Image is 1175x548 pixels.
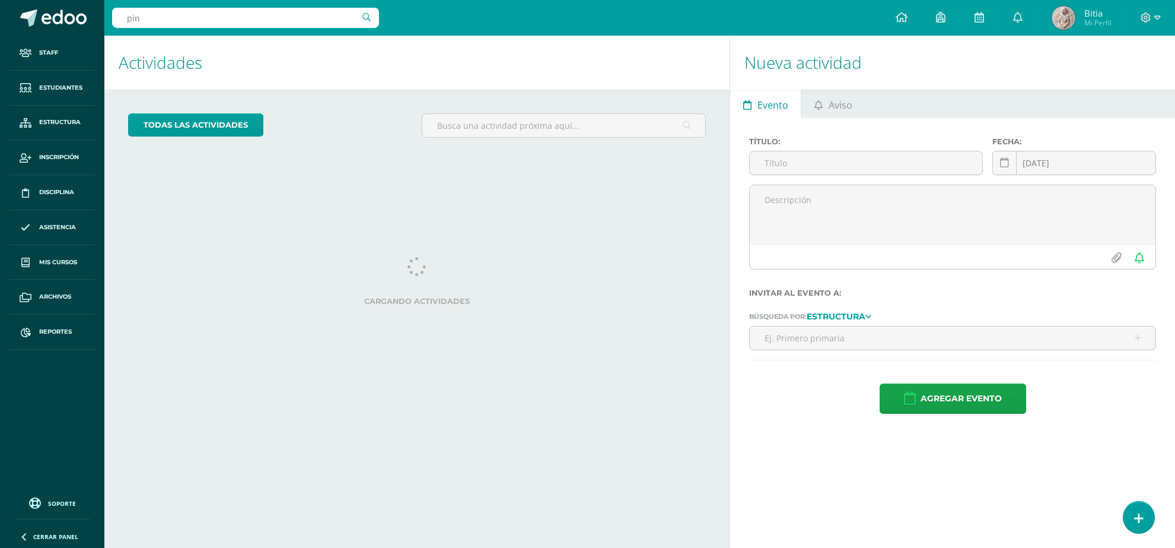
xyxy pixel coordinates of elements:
[39,118,81,127] span: Estructura
[749,137,982,146] label: Título:
[39,83,82,93] span: Estudiantes
[749,312,807,321] span: Búsqueda por:
[48,499,76,508] span: Soporte
[750,327,1155,350] input: Ej. Primero primaria
[921,384,1002,413] span: Agregar evento
[39,48,58,58] span: Staff
[128,297,706,306] label: Cargando actividades
[749,289,1156,297] label: Invitar al evento a:
[9,71,95,106] a: Estudiantes
[1052,6,1075,30] img: 0721312b14301b3cebe5de6252ad211a.png
[39,153,79,162] span: Inscripción
[807,312,871,320] a: Estructura
[39,188,74,197] span: Disciplina
[730,90,801,118] a: Evento
[757,91,788,119] span: Evento
[9,140,95,175] a: Inscripción
[39,327,72,337] span: Reportes
[9,36,95,71] a: Staff
[39,258,77,267] span: Mis cursos
[801,90,865,118] a: Aviso
[993,151,1155,175] input: Fecha de entrega
[128,113,263,137] a: todas las Actividades
[119,36,715,90] h1: Actividades
[992,137,1156,146] label: Fecha:
[1084,18,1112,28] span: Mi Perfil
[807,311,865,322] strong: Estructura
[422,114,705,137] input: Busca una actividad próxima aquí...
[744,36,1161,90] h1: Nueva actividad
[14,495,90,511] a: Soporte
[33,533,78,541] span: Cerrar panel
[9,106,95,141] a: Estructura
[9,245,95,280] a: Mis cursos
[112,8,379,28] input: Busca un usuario...
[829,91,852,119] span: Aviso
[9,280,95,315] a: Archivos
[1084,7,1112,19] span: Bitia
[9,210,95,245] a: Asistencia
[9,175,95,210] a: Disciplina
[880,384,1026,414] button: Agregar evento
[9,315,95,350] a: Reportes
[750,151,982,175] input: Título
[39,223,76,232] span: Asistencia
[39,292,71,302] span: Archivos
